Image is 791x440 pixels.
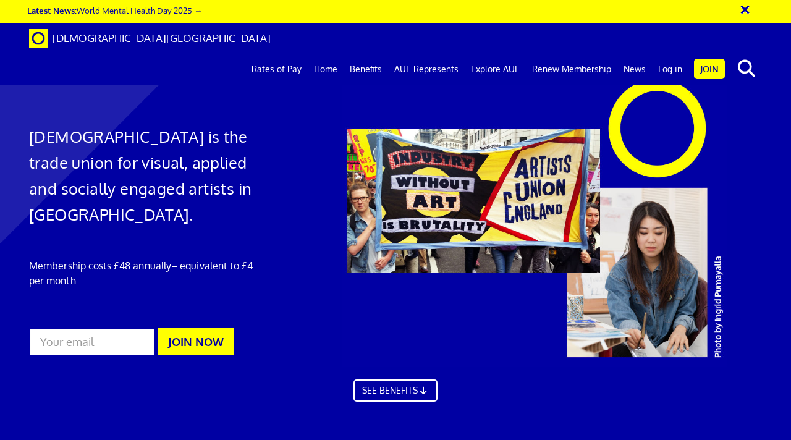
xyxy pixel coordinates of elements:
button: search [727,56,765,82]
a: SEE BENEFITS [353,379,438,402]
a: Latest News:World Mental Health Day 2025 → [27,5,202,15]
span: [DEMOGRAPHIC_DATA][GEOGRAPHIC_DATA] [53,32,271,44]
strong: Latest News: [27,5,77,15]
a: Renew Membership [526,54,617,85]
a: Brand [DEMOGRAPHIC_DATA][GEOGRAPHIC_DATA] [20,23,280,54]
a: Join [694,59,725,79]
a: AUE Represents [388,54,465,85]
a: Benefits [344,54,388,85]
input: Your email [29,328,155,356]
h1: [DEMOGRAPHIC_DATA] is the trade union for visual, applied and socially engaged artists in [GEOGRA... [29,124,261,227]
a: Rates of Pay [245,54,308,85]
p: Membership costs £48 annually – equivalent to £4 per month. [29,258,261,288]
a: Home [308,54,344,85]
a: Explore AUE [465,54,526,85]
a: News [617,54,652,85]
a: Log in [652,54,688,85]
button: JOIN NOW [158,328,234,355]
